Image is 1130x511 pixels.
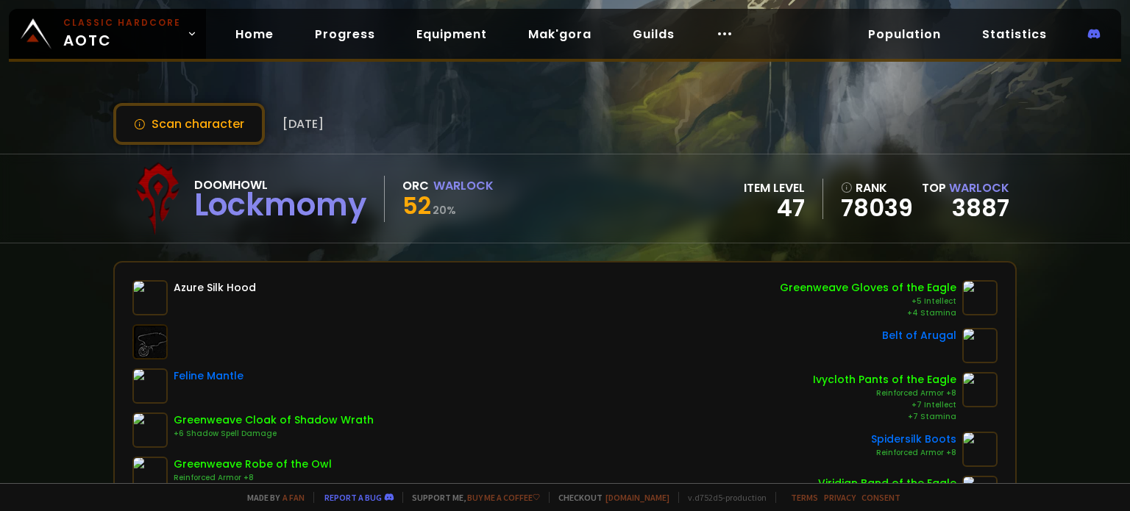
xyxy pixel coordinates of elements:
a: Guilds [621,19,686,49]
span: v. d752d5 - production [678,492,767,503]
div: item level [744,179,805,197]
img: item-9770 [132,412,168,448]
span: AOTC [63,16,181,51]
a: Progress [303,19,387,49]
a: 3887 [952,191,1009,224]
div: Reinforced Armor +8 [813,387,956,399]
a: Population [856,19,953,49]
div: Orc [402,176,429,195]
a: a fan [282,492,305,503]
a: Consent [861,492,900,503]
img: item-9771 [962,280,998,315]
div: Reinforced Armor +8 [174,472,332,484]
span: Warlock [949,179,1009,196]
div: Ivycloth Pants of the Eagle [813,372,956,387]
div: Feline Mantle [174,368,244,384]
img: item-9797 [962,372,998,407]
div: Azure Silk Hood [174,280,256,296]
a: Classic HardcoreAOTC [9,9,206,59]
div: Lockmomy [194,194,366,216]
div: 47 [744,197,805,219]
div: Reinforced Armor +8 [871,447,956,459]
a: Report a bug [324,492,382,503]
a: Home [224,19,285,49]
a: Buy me a coffee [467,492,540,503]
small: Classic Hardcore [63,16,181,29]
div: Belt of Arugal [882,328,956,343]
div: +5 Intellect [780,296,956,307]
div: Greenweave Cloak of Shadow Wrath [174,412,374,428]
small: 20 % [433,203,456,218]
a: Terms [791,492,818,503]
div: Spidersilk Boots [871,432,956,447]
span: 52 [402,189,431,222]
div: Viridian Band of the Eagle [818,476,956,491]
a: Statistics [970,19,1059,49]
div: Warlock [433,176,494,195]
a: Privacy [824,492,856,503]
span: Support me, [402,492,540,503]
div: rank [841,179,913,197]
span: [DATE] [282,115,324,133]
a: 78039 [841,197,913,219]
div: +7 Stamina [813,411,956,423]
div: Greenweave Gloves of the Eagle [780,280,956,296]
div: Top [922,179,1009,197]
div: Doomhowl [194,176,366,194]
div: +4 Stamina [780,307,956,319]
div: +7 Intellect [813,399,956,411]
button: Scan character [113,103,265,145]
span: Checkout [549,492,669,503]
img: item-3748 [132,368,168,404]
div: +6 Shadow Spell Damage [174,428,374,440]
span: Made by [238,492,305,503]
a: Mak'gora [516,19,603,49]
img: item-4320 [962,432,998,467]
img: item-6392 [962,328,998,363]
a: [DOMAIN_NAME] [605,492,669,503]
img: item-9773 [132,457,168,492]
a: Equipment [405,19,499,49]
div: Greenweave Robe of the Owl [174,457,332,472]
img: item-7048 [132,280,168,315]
